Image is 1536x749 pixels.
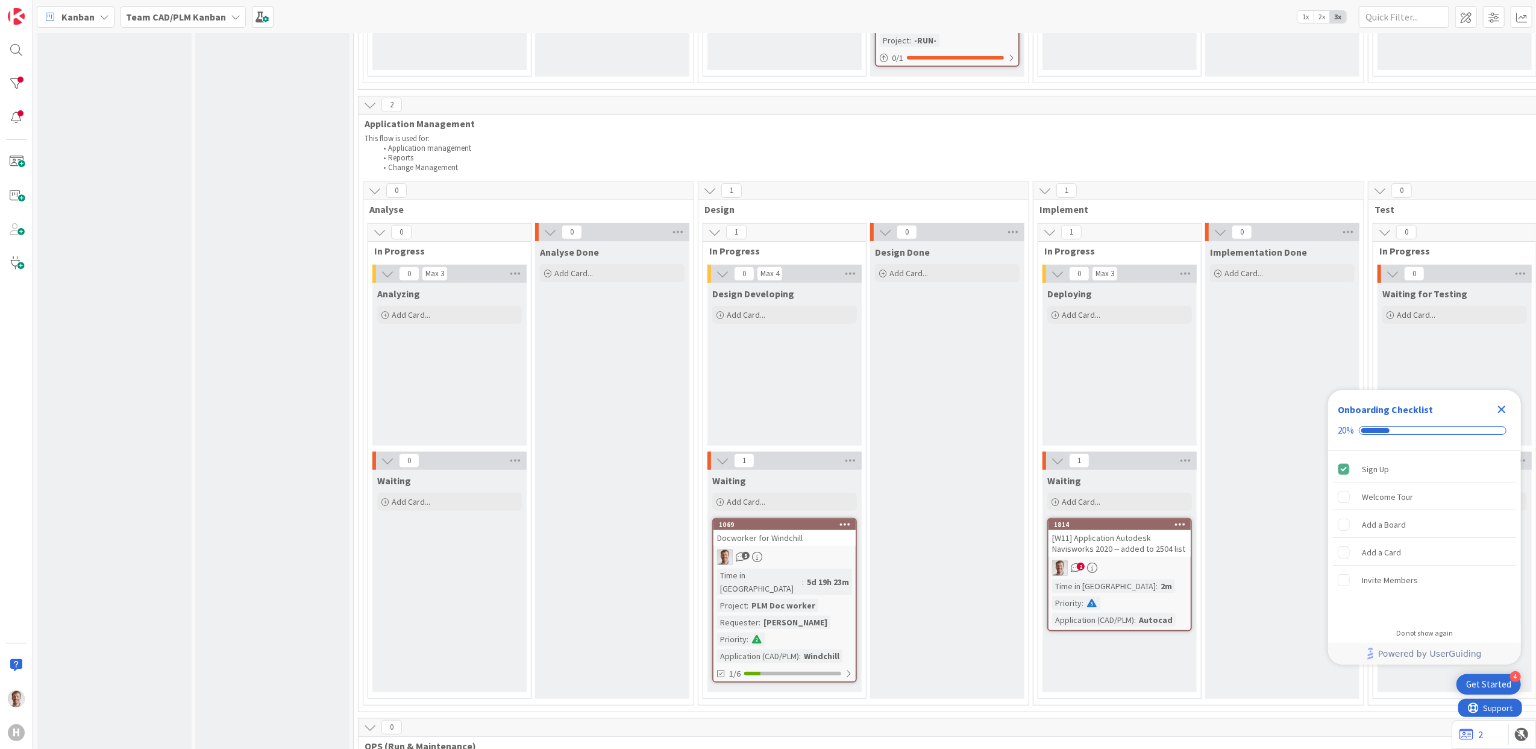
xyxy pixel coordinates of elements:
div: [PERSON_NAME] [760,616,830,629]
span: Design Done [875,246,930,258]
div: -RUN- [911,34,939,47]
span: Analyse Done [540,246,599,258]
div: Footer [1328,643,1521,665]
a: Powered by UserGuiding [1334,643,1515,665]
b: Team CAD/PLM Kanban [126,11,226,23]
div: Requester [717,616,759,629]
span: Waiting [377,475,411,487]
div: Open Get Started checklist, remaining modules: 4 [1456,674,1521,695]
div: Priority [1052,596,1082,610]
span: Waiting [1047,475,1081,487]
span: Waiting [712,475,746,487]
span: Add Card... [1224,268,1263,279]
div: 20% [1338,425,1354,436]
span: 1 [734,454,754,468]
div: Time in [GEOGRAPHIC_DATA] [717,569,802,595]
span: 2 [381,98,402,112]
img: BO [717,549,733,565]
div: Onboarding Checklist [1338,402,1433,417]
div: Do not show again [1396,628,1453,638]
div: Sign Up is complete. [1333,456,1516,482]
a: 2 [1459,727,1483,742]
span: 0 [1391,183,1412,198]
div: 1069 [719,520,856,529]
div: Project [880,34,909,47]
span: Add Card... [1062,496,1100,507]
span: 2x [1314,11,1330,23]
span: : [747,599,748,612]
span: Deploying [1047,288,1092,300]
span: 0 [381,720,402,735]
span: In Progress [1379,245,1521,257]
span: 0 [1396,225,1417,239]
div: Max 4 [760,271,779,277]
div: Time in [GEOGRAPHIC_DATA] [1052,580,1156,593]
a: 1814[W11] Application Autodesk Navisworks 2020 -- added to 2504 listBOTime in [GEOGRAPHIC_DATA]:2... [1047,518,1192,631]
div: Add a Card is incomplete. [1333,539,1516,566]
span: Powered by UserGuiding [1378,646,1482,661]
span: 1 [1061,225,1082,239]
span: Analyzing [377,288,420,300]
span: Implement [1039,203,1349,215]
span: : [1134,613,1136,627]
span: 1 [1069,454,1089,468]
span: Add Card... [392,309,430,320]
span: 0 [399,267,419,281]
div: Checklist progress: 20% [1338,425,1511,436]
span: 0 / 1 [892,52,903,65]
span: 0 [734,267,754,281]
div: Sign Up [1362,462,1389,476]
span: : [1082,596,1083,610]
img: BO [8,691,25,707]
span: 0 [1404,267,1425,281]
div: [W11] Application Autodesk Navisworks 2020 -- added to 2504 list [1049,530,1191,557]
div: Application (CAD/PLM) [1052,613,1134,627]
span: Add Card... [1062,309,1100,320]
span: : [799,649,801,663]
span: Add Card... [1397,309,1435,320]
span: 1x [1297,11,1314,23]
input: Quick Filter... [1359,6,1449,28]
span: Kanban [61,10,95,24]
img: BO [1052,560,1068,576]
div: Priority [717,633,747,646]
div: Welcome Tour is incomplete. [1333,484,1516,510]
div: Project [717,599,747,612]
span: 1 [1056,183,1077,198]
div: Max 3 [1096,271,1114,277]
img: Visit kanbanzone.com [8,8,25,25]
span: In Progress [1044,245,1186,257]
div: Add a Card [1362,545,1401,560]
span: 0 [1069,267,1089,281]
div: 0/1 [876,51,1018,66]
span: 1 [726,225,747,239]
div: Autocad [1136,613,1176,627]
div: 2m [1158,580,1175,593]
div: 1814[W11] Application Autodesk Navisworks 2020 -- added to 2504 list [1049,519,1191,557]
span: Waiting for Testing [1382,288,1467,300]
span: 0 [562,225,582,239]
div: Max 3 [425,271,444,277]
div: Invite Members [1362,573,1418,587]
span: In Progress [374,245,516,257]
span: 0 [391,225,412,239]
span: : [747,633,748,646]
div: 1814 [1054,520,1191,529]
span: Add Card... [889,268,928,279]
div: 1069Docworker for Windchill [713,519,856,546]
div: 1814 [1049,519,1191,530]
span: Design [704,203,1014,215]
div: Get Started [1466,678,1511,691]
span: 1/6 [729,668,741,680]
span: Add Card... [727,496,765,507]
div: H [8,724,25,741]
span: In Progress [709,245,851,257]
div: Application (CAD/PLM) [717,649,799,663]
span: 5 [742,552,750,560]
a: 1069Docworker for WindchillBOTime in [GEOGRAPHIC_DATA]:5d 19h 23mProject:PLM Doc workerRequester:... [712,518,857,683]
div: BO [1049,560,1191,576]
div: Checklist Container [1328,390,1521,665]
span: Analyse [369,203,679,215]
span: 2 [1077,563,1085,570]
span: : [909,34,911,47]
